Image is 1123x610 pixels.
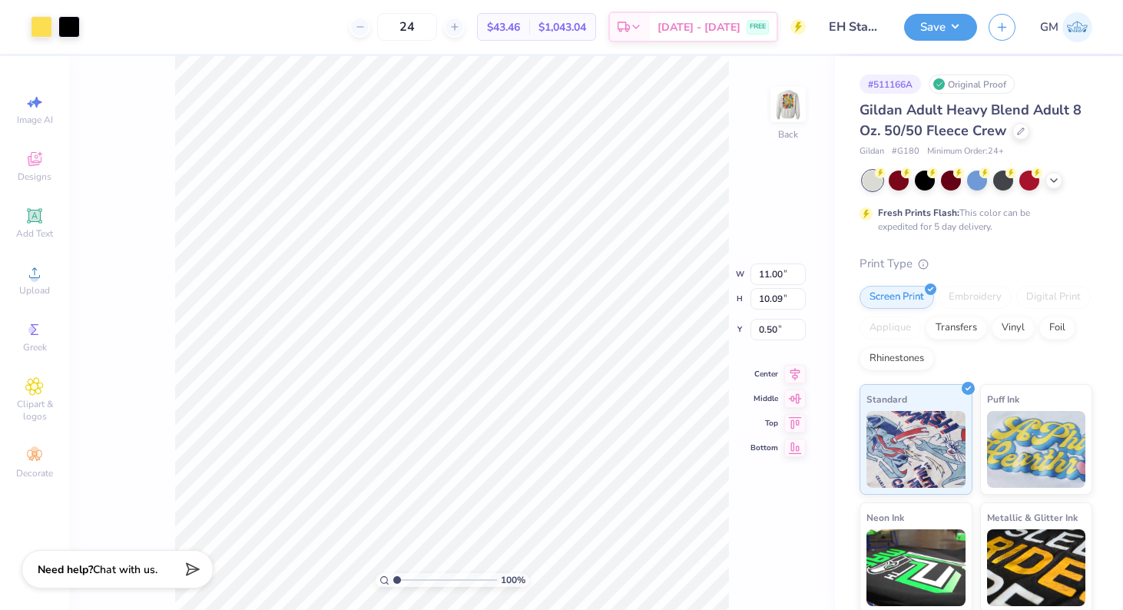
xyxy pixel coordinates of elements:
img: Neon Ink [866,529,966,606]
span: Center [750,369,778,380]
div: Applique [860,317,921,340]
span: Top [750,418,778,429]
img: Puff Ink [987,411,1086,488]
span: Gildan Adult Heavy Blend Adult 8 Oz. 50/50 Fleece Crew [860,101,1082,140]
div: Print Type [860,255,1092,273]
div: Back [778,128,798,141]
span: Designs [18,171,51,183]
button: Save [904,14,977,41]
span: Gildan [860,145,884,158]
img: Metallic & Glitter Ink [987,529,1086,606]
span: Decorate [16,467,53,479]
a: GM [1040,12,1092,42]
div: Embroidery [939,286,1012,309]
span: Minimum Order: 24 + [927,145,1004,158]
span: Chat with us. [93,562,157,577]
div: # 511166A [860,75,921,94]
span: [DATE] - [DATE] [658,19,740,35]
input: – – [377,13,437,41]
div: Transfers [926,317,987,340]
div: Rhinestones [860,347,934,370]
span: Bottom [750,443,778,453]
span: # G180 [892,145,919,158]
span: 100 % [501,573,525,587]
img: Standard [866,411,966,488]
img: Back [773,89,803,120]
span: $43.46 [487,19,520,35]
span: Middle [750,393,778,404]
span: Upload [19,284,50,297]
span: Add Text [16,227,53,240]
span: Neon Ink [866,509,904,525]
span: Clipart & logos [8,398,61,423]
span: GM [1040,18,1058,36]
span: Standard [866,391,907,407]
strong: Fresh Prints Flash: [878,207,959,219]
div: This color can be expedited for 5 day delivery. [878,206,1067,234]
span: FREE [750,22,766,32]
span: Image AI [17,114,53,126]
span: $1,043.04 [538,19,586,35]
div: Digital Print [1016,286,1091,309]
span: Metallic & Glitter Ink [987,509,1078,525]
img: Grainne Mccague [1062,12,1092,42]
span: Greek [23,341,47,353]
div: Vinyl [992,317,1035,340]
strong: Need help? [38,562,93,577]
input: Untitled Design [817,12,893,42]
div: Original Proof [929,75,1015,94]
div: Screen Print [860,286,934,309]
span: Puff Ink [987,391,1019,407]
div: Foil [1039,317,1075,340]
